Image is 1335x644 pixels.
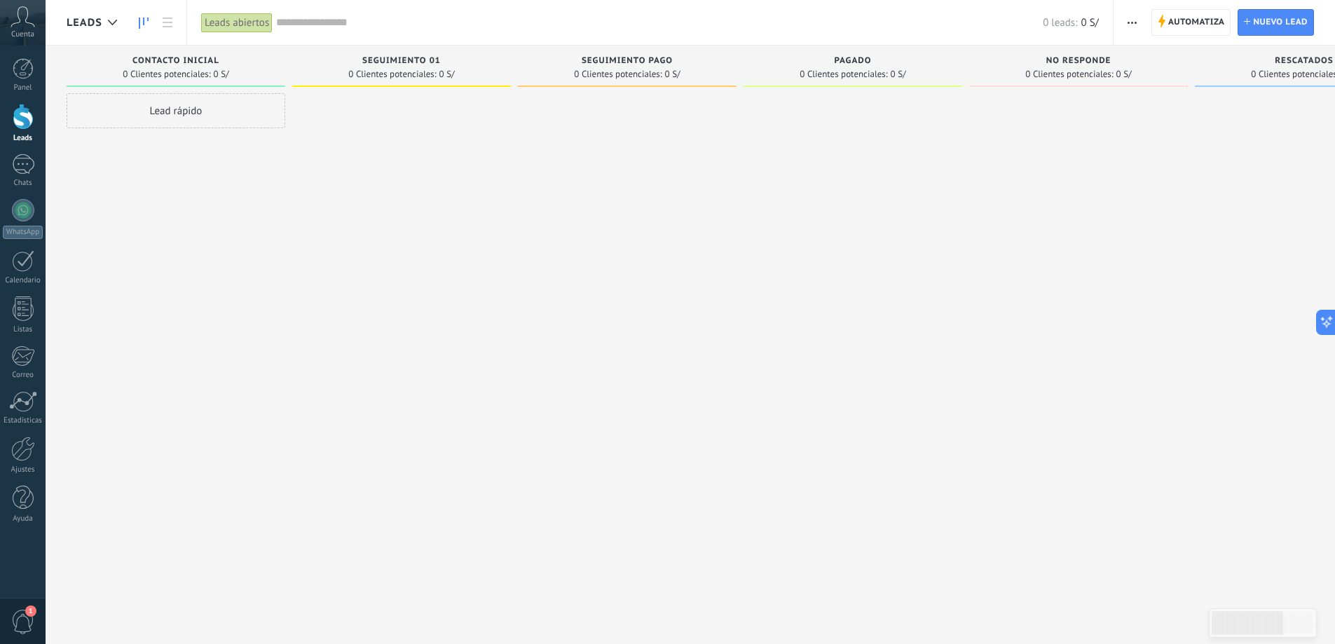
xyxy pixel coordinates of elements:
[1043,16,1077,29] span: 0 leads:
[214,70,229,78] span: 0 S/
[582,56,673,66] span: SEGUIMIENTO PAGO
[299,56,504,68] div: SEGUIMIENTO 01
[25,605,36,617] span: 1
[1238,9,1314,36] a: Nuevo lead
[1275,56,1333,66] span: RESCATADOS
[362,56,441,66] span: SEGUIMIENTO 01
[976,56,1181,68] div: NO RESPONDE
[1168,10,1225,35] span: Automatiza
[3,276,43,285] div: Calendario
[1151,9,1231,36] a: Automatiza
[348,70,436,78] span: 0 Clientes potenciales:
[132,9,156,36] a: Leads
[74,56,278,68] div: Contacto inicial
[835,56,872,66] span: PAGADO
[525,56,730,68] div: SEGUIMIENTO PAGO
[156,9,179,36] a: Lista
[3,325,43,334] div: Listas
[3,465,43,474] div: Ajustes
[123,70,210,78] span: 0 Clientes potenciales:
[574,70,662,78] span: 0 Clientes potenciales:
[665,70,680,78] span: 0 S/
[67,16,102,29] span: Leads
[1025,70,1113,78] span: 0 Clientes potenciales:
[3,179,43,188] div: Chats
[132,56,219,66] span: Contacto inicial
[1046,56,1111,66] span: NO RESPONDE
[1081,16,1098,29] span: 0 S/
[1122,9,1142,36] button: Más
[3,514,43,523] div: Ayuda
[891,70,906,78] span: 0 S/
[1116,70,1132,78] span: 0 S/
[11,30,34,39] span: Cuenta
[751,56,955,68] div: PAGADO
[800,70,887,78] span: 0 Clientes potenciales:
[439,70,455,78] span: 0 S/
[3,226,43,239] div: WhatsApp
[3,371,43,380] div: Correo
[3,83,43,93] div: Panel
[201,13,273,33] div: Leads abiertos
[3,416,43,425] div: Estadísticas
[67,93,285,128] div: Lead rápido
[3,134,43,143] div: Leads
[1253,10,1308,35] span: Nuevo lead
